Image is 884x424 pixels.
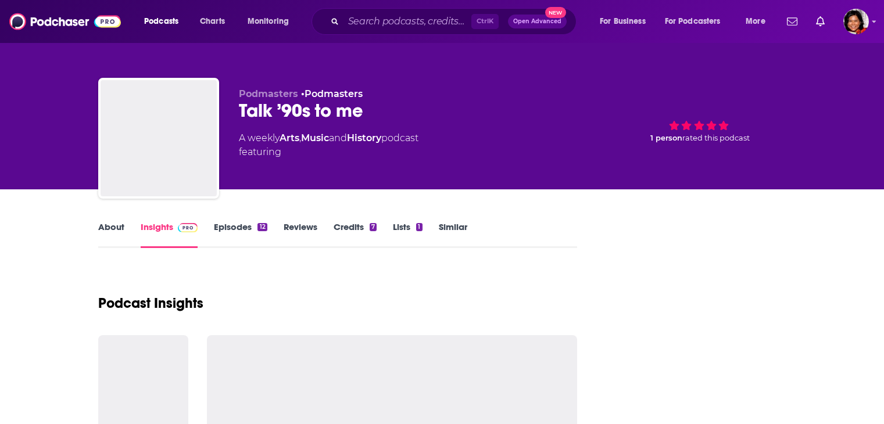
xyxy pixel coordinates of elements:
a: Podmasters [305,88,363,99]
a: Similar [439,221,467,248]
a: Charts [192,12,232,31]
img: Podchaser - Follow, Share and Rate Podcasts [9,10,121,33]
div: 1 personrated this podcast [612,88,786,160]
span: Monitoring [248,13,289,30]
span: Logged in as terelynbc [843,9,869,34]
a: Music [301,132,329,143]
span: For Podcasters [665,13,721,30]
div: 12 [257,223,267,231]
img: User Profile [843,9,869,34]
button: open menu [592,12,660,31]
a: Arts [280,132,299,143]
span: Charts [200,13,225,30]
span: , [299,132,301,143]
button: Open AdvancedNew [508,15,567,28]
button: open menu [136,12,194,31]
div: Search podcasts, credits, & more... [323,8,588,35]
div: 1 [416,223,422,231]
span: More [746,13,765,30]
span: For Business [600,13,646,30]
span: Podmasters [239,88,298,99]
span: featuring [239,145,418,159]
a: About [98,221,124,248]
a: Episodes12 [214,221,267,248]
span: and [329,132,347,143]
span: Ctrl K [471,14,499,29]
div: A weekly podcast [239,131,418,159]
a: Show notifications dropdown [811,12,829,31]
span: rated this podcast [682,134,750,142]
span: New [545,7,566,18]
span: Open Advanced [513,19,561,24]
span: 1 person [650,134,682,142]
button: open menu [239,12,304,31]
a: Show notifications dropdown [782,12,802,31]
a: InsightsPodchaser Pro [141,221,198,248]
button: Show profile menu [843,9,869,34]
a: Credits7 [334,221,377,248]
input: Search podcasts, credits, & more... [343,12,471,31]
span: Podcasts [144,13,178,30]
div: 7 [370,223,377,231]
button: open menu [657,12,738,31]
a: Reviews [284,221,317,248]
img: Podchaser Pro [178,223,198,232]
button: open menu [738,12,780,31]
h1: Podcast Insights [98,294,203,312]
span: • [301,88,363,99]
a: Lists1 [393,221,422,248]
a: History [347,132,381,143]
